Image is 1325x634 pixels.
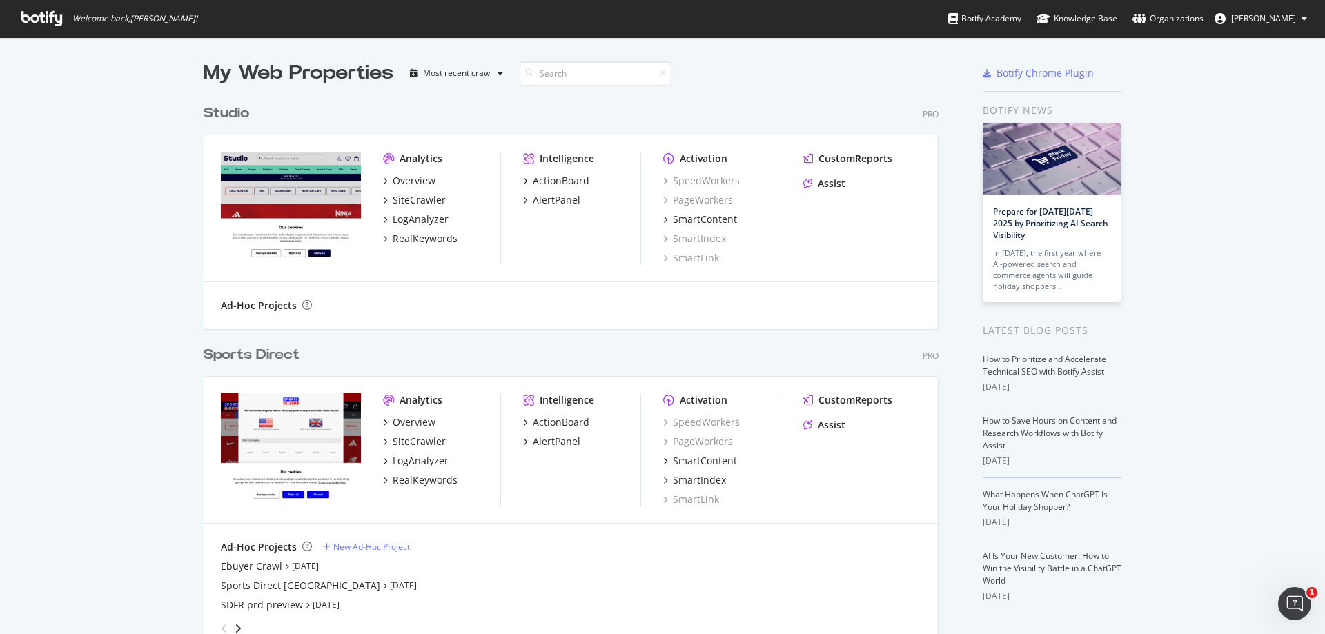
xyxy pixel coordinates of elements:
[221,579,380,593] a: Sports Direct [GEOGRAPHIC_DATA]
[983,455,1121,467] div: [DATE]
[383,193,446,207] a: SiteCrawler
[383,212,449,226] a: LogAnalyzer
[983,381,1121,393] div: [DATE]
[540,152,594,166] div: Intelligence
[818,152,892,166] div: CustomReports
[221,540,297,554] div: Ad-Hoc Projects
[323,541,410,553] a: New Ad-Hoc Project
[663,415,740,429] a: SpeedWorkers
[818,393,892,407] div: CustomReports
[803,418,845,432] a: Assist
[663,193,733,207] a: PageWorkers
[1231,12,1296,24] span: Alex Keene
[404,62,509,84] button: Most recent crawl
[663,251,719,265] a: SmartLink
[393,174,435,188] div: Overview
[423,69,492,77] div: Most recent crawl
[983,415,1117,451] a: How to Save Hours on Content and Research Workflows with Botify Assist
[393,454,449,468] div: LogAnalyzer
[663,435,733,448] div: PageWorkers
[983,516,1121,528] div: [DATE]
[313,599,340,611] a: [DATE]
[393,232,458,246] div: RealKeywords
[680,152,727,166] div: Activation
[523,174,589,188] a: ActionBoard
[533,193,580,207] div: AlertPanel
[673,473,726,487] div: SmartIndex
[983,323,1121,338] div: Latest Blog Posts
[400,152,442,166] div: Analytics
[983,353,1106,377] a: How to Prioritize and Accelerate Technical SEO with Botify Assist
[983,123,1121,195] img: Prepare for Black Friday 2025 by Prioritizing AI Search Visibility
[1306,587,1317,598] span: 1
[400,393,442,407] div: Analytics
[393,193,446,207] div: SiteCrawler
[383,415,435,429] a: Overview
[983,550,1121,586] a: AI Is Your New Customer: How to Win the Visibility Battle in a ChatGPT World
[383,174,435,188] a: Overview
[520,61,671,86] input: Search
[383,454,449,468] a: LogAnalyzer
[523,415,589,429] a: ActionBoard
[923,108,939,120] div: Pro
[1278,587,1311,620] iframe: Intercom live chat
[533,415,589,429] div: ActionBoard
[1132,12,1204,26] div: Organizations
[818,177,845,190] div: Assist
[803,177,845,190] a: Assist
[673,212,737,226] div: SmartContent
[393,212,449,226] div: LogAnalyzer
[983,488,1108,513] a: What Happens When ChatGPT Is Your Holiday Shopper?
[803,393,892,407] a: CustomReports
[803,152,892,166] a: CustomReports
[983,590,1121,602] div: [DATE]
[923,350,939,361] div: Pro
[72,13,197,24] span: Welcome back, [PERSON_NAME] !
[204,345,305,365] a: Sports Direct
[663,493,719,506] a: SmartLink
[523,193,580,207] a: AlertPanel
[533,435,580,448] div: AlertPanel
[204,345,300,365] div: Sports Direct
[663,174,740,188] a: SpeedWorkers
[1037,12,1117,26] div: Knowledge Base
[221,559,282,573] a: Ebuyer Crawl
[383,435,446,448] a: SiteCrawler
[383,232,458,246] a: RealKeywords
[993,248,1110,292] div: In [DATE], the first year where AI-powered search and commerce agents will guide holiday shoppers…
[663,473,726,487] a: SmartIndex
[333,541,410,553] div: New Ad-Hoc Project
[383,473,458,487] a: RealKeywords
[221,598,303,612] a: SDFR prd preview
[993,206,1108,241] a: Prepare for [DATE][DATE] 2025 by Prioritizing AI Search Visibility
[523,435,580,448] a: AlertPanel
[997,66,1094,80] div: Botify Chrome Plugin
[393,415,435,429] div: Overview
[818,418,845,432] div: Assist
[393,473,458,487] div: RealKeywords
[663,232,726,246] a: SmartIndex
[663,212,737,226] a: SmartContent
[1204,8,1318,30] button: [PERSON_NAME]
[663,454,737,468] a: SmartContent
[204,103,249,123] div: Studio
[533,174,589,188] div: ActionBoard
[292,560,319,572] a: [DATE]
[983,66,1094,80] a: Botify Chrome Plugin
[390,579,417,591] a: [DATE]
[221,299,297,313] div: Ad-Hoc Projects
[680,393,727,407] div: Activation
[983,103,1121,118] div: Botify news
[204,59,393,87] div: My Web Properties
[673,454,737,468] div: SmartContent
[204,103,255,123] a: Studio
